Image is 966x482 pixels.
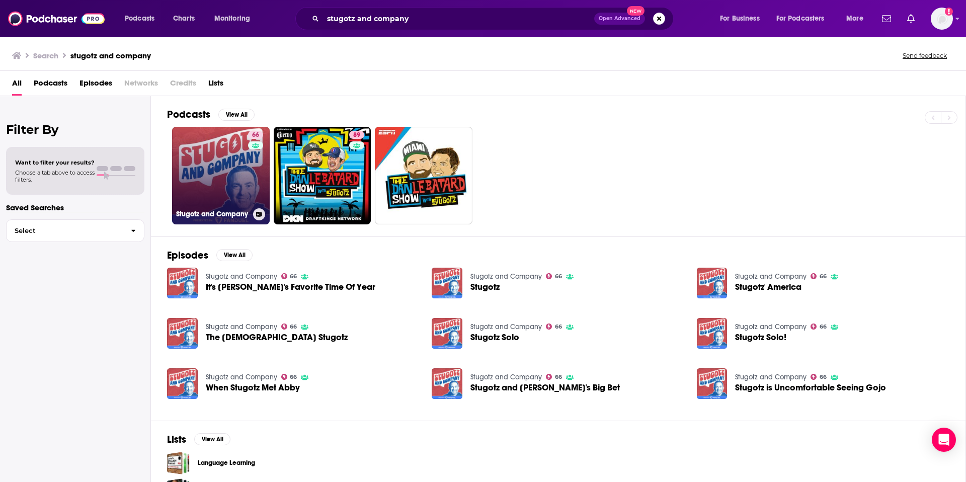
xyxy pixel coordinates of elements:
[172,127,270,224] a: 66Stugotz and Company
[167,368,198,399] a: When Stugotz Met Abby
[720,12,760,26] span: For Business
[176,210,249,218] h3: Stugotz and Company
[70,51,151,60] h3: stugotz and company
[6,219,144,242] button: Select
[206,333,348,342] a: The Female Stugotz
[6,122,144,137] h2: Filter By
[167,433,230,446] a: ListsView All
[218,109,255,121] button: View All
[846,12,863,26] span: More
[216,249,253,261] button: View All
[6,203,144,212] p: Saved Searches
[546,374,562,380] a: 66
[198,457,255,468] a: Language Learning
[811,324,827,330] a: 66
[697,318,728,349] img: Stugotz Solo!
[735,373,807,381] a: Stugotz and Company
[281,324,297,330] a: 66
[8,9,105,28] a: Podchaser - Follow, Share and Rate Podcasts
[194,433,230,445] button: View All
[274,127,371,224] a: 89
[167,452,190,474] a: Language Learning
[167,318,198,349] img: The Female Stugotz
[290,274,297,279] span: 66
[34,75,67,96] a: Podcasts
[167,249,208,262] h2: Episodes
[697,268,728,298] img: Stugotz' America
[627,6,645,16] span: New
[555,325,562,329] span: 66
[7,227,123,234] span: Select
[932,428,956,452] div: Open Intercom Messenger
[432,268,462,298] img: Stugotz
[206,272,277,281] a: Stugotz and Company
[167,108,255,121] a: PodcastsView All
[125,12,154,26] span: Podcasts
[470,272,542,281] a: Stugotz and Company
[167,433,186,446] h2: Lists
[697,368,728,399] img: Stugotz is Uncomfortable Seeing Gojo
[118,11,168,27] button: open menu
[470,373,542,381] a: Stugotz and Company
[206,383,300,392] a: When Stugotz Met Abby
[555,375,562,379] span: 66
[546,273,562,279] a: 66
[12,75,22,96] a: All
[878,10,895,27] a: Show notifications dropdown
[33,51,58,60] h3: Search
[79,75,112,96] a: Episodes
[206,323,277,331] a: Stugotz and Company
[811,374,827,380] a: 66
[281,374,297,380] a: 66
[839,11,876,27] button: open menu
[945,8,953,16] svg: Add a profile image
[594,13,645,25] button: Open AdvancedNew
[470,283,500,291] span: Stugotz
[207,11,263,27] button: open menu
[208,75,223,96] span: Lists
[206,373,277,381] a: Stugotz and Company
[713,11,772,27] button: open menu
[735,272,807,281] a: Stugotz and Company
[349,131,364,139] a: 89
[214,12,250,26] span: Monitoring
[931,8,953,30] button: Show profile menu
[167,108,210,121] h2: Podcasts
[290,325,297,329] span: 66
[353,130,360,140] span: 89
[470,383,620,392] a: Stugotz and Golic Jr's Big Bet
[252,130,259,140] span: 66
[776,12,825,26] span: For Podcasters
[206,283,375,291] a: It's Stugotz's Favorite Time Of Year
[305,7,683,30] div: Search podcasts, credits, & more...
[170,75,196,96] span: Credits
[735,333,786,342] span: Stugotz Solo!
[555,274,562,279] span: 66
[173,12,195,26] span: Charts
[167,249,253,262] a: EpisodesView All
[470,333,519,342] span: Stugotz Solo
[931,8,953,30] img: User Profile
[546,324,562,330] a: 66
[432,318,462,349] img: Stugotz Solo
[770,11,839,27] button: open menu
[248,131,263,139] a: 66
[900,51,950,60] button: Send feedback
[206,283,375,291] span: It's [PERSON_NAME]'s Favorite Time Of Year
[820,375,827,379] span: 66
[735,383,886,392] span: Stugotz is Uncomfortable Seeing Gojo
[735,283,801,291] a: Stugotz' America
[167,268,198,298] img: It's Stugotz's Favorite Time Of Year
[432,368,462,399] img: Stugotz and Golic Jr's Big Bet
[124,75,158,96] span: Networks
